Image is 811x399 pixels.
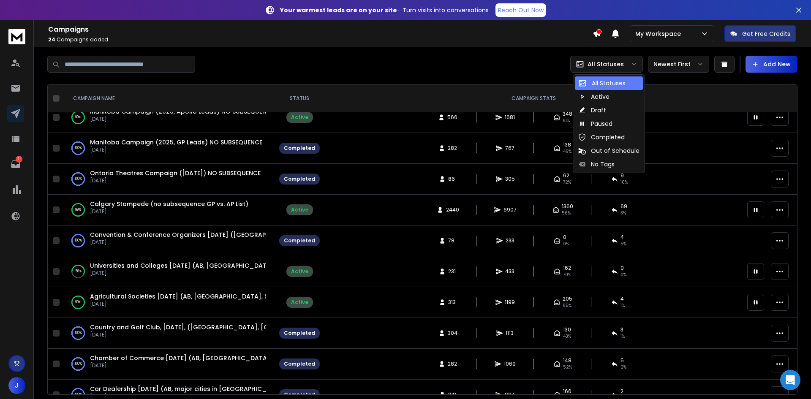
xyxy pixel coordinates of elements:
[563,333,571,340] span: 43 %
[63,256,274,287] td: 58%Universities and Colleges [DATE] (AB, [GEOGRAPHIC_DATA], [GEOGRAPHIC_DATA], MB, [GEOGRAPHIC_DA...
[90,331,266,338] p: [DATE]
[620,357,624,364] span: 5
[505,268,514,275] span: 433
[563,241,569,247] span: 0%
[563,148,572,155] span: 49 %
[291,299,308,306] div: Active
[90,292,275,301] a: Agricultural Societies [DATE] (AB, [GEOGRAPHIC_DATA], SK)
[90,200,248,208] span: Calgary Stampede (no subsequence GP vs. AP List)
[578,119,612,128] div: Paused
[48,24,593,35] h1: Campaigns
[291,206,308,213] div: Active
[448,268,457,275] span: 231
[563,234,566,241] span: 0
[90,354,273,362] span: Chamber of Commerce [DATE] (AB, [GEOGRAPHIC_DATA])
[90,261,430,270] a: Universities and Colleges [DATE] (AB, [GEOGRAPHIC_DATA], [GEOGRAPHIC_DATA], MB, [GEOGRAPHIC_DATA])
[620,388,623,395] span: 2
[563,141,571,148] span: 138
[563,271,571,278] span: 70 %
[563,117,570,124] span: 61 %
[563,172,569,179] span: 62
[63,287,274,318] td: 99%Agricultural Societies [DATE] (AB, [GEOGRAPHIC_DATA], SK)[DATE]
[588,60,624,68] p: All Statuses
[563,296,572,302] span: 205
[648,56,709,73] button: Newest First
[75,360,82,368] p: 100 %
[90,323,331,331] a: Country and Golf Club, [DATE], ([GEOGRAPHIC_DATA], [GEOGRAPHIC_DATA])
[578,160,615,168] div: No Tags
[75,144,82,152] p: 100 %
[563,388,572,395] span: 166
[620,364,626,371] span: 2 %
[620,210,626,217] span: 3 %
[448,237,457,244] span: 78
[284,237,315,244] div: Completed
[563,265,571,271] span: 162
[446,206,459,213] span: 2440
[620,265,624,271] span: 0
[280,6,397,14] strong: Your warmest leads are on your site
[284,330,315,337] div: Completed
[742,30,790,38] p: Get Free Credits
[563,179,571,186] span: 72 %
[8,29,25,44] img: logo
[620,172,624,179] span: 9
[75,391,82,399] p: 100 %
[504,361,516,367] span: 1069
[563,111,572,117] span: 348
[291,114,308,121] div: Active
[505,145,514,152] span: 767
[284,361,315,367] div: Completed
[448,176,457,182] span: 86
[63,133,274,164] td: 100%Manitoba Campaign (2025, GP Leads) NO SUBSEQUENCE[DATE]
[7,156,24,173] a: 1
[620,203,627,210] span: 69
[274,85,325,112] th: STATUS
[90,169,261,177] a: Ontario Theatres Campaign ([DATE]) NO SUBSEQUENCE
[562,203,573,210] span: 1360
[620,241,626,247] span: 5 %
[620,326,623,333] span: 3
[75,206,81,214] p: 99 %
[90,138,262,147] span: Manitoba Campaign (2025, GP Leads) NO SUBSEQUENCE
[284,391,315,398] div: Completed
[8,377,25,394] button: J
[563,302,572,309] span: 65 %
[90,270,266,277] p: [DATE]
[90,208,248,215] p: [DATE]
[578,133,625,141] div: Completed
[498,6,544,14] p: Reach Out Now
[505,299,515,306] span: 1199
[284,176,315,182] div: Completed
[620,179,628,186] span: 10 %
[90,301,266,307] p: [DATE]
[48,36,593,43] p: Campaigns added
[448,145,457,152] span: 282
[635,30,684,38] p: My Workspace
[746,56,797,73] button: Add New
[448,361,457,367] span: 282
[63,85,274,112] th: CAMPAIGN NAME
[90,231,445,239] a: Convention & Conference Organizers [DATE] ([GEOGRAPHIC_DATA], [GEOGRAPHIC_DATA], [GEOGRAPHIC_DATA])
[724,25,796,42] button: Get Free Credits
[620,296,624,302] span: 4
[63,164,274,195] td: 100%Ontario Theatres Campaign ([DATE]) NO SUBSEQUENCE[DATE]
[503,206,517,213] span: 6907
[75,113,81,122] p: 99 %
[563,357,572,364] span: 148
[506,330,514,337] span: 1113
[90,362,266,369] p: [DATE]
[447,114,457,121] span: 566
[620,234,624,241] span: 4
[620,271,626,278] span: 0 %
[563,364,572,371] span: 52 %
[90,385,365,393] a: Car Dealership [DATE] (AB, major cities in [GEOGRAPHIC_DATA] & [GEOGRAPHIC_DATA])
[90,239,266,246] p: [DATE]
[75,236,82,245] p: 100 %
